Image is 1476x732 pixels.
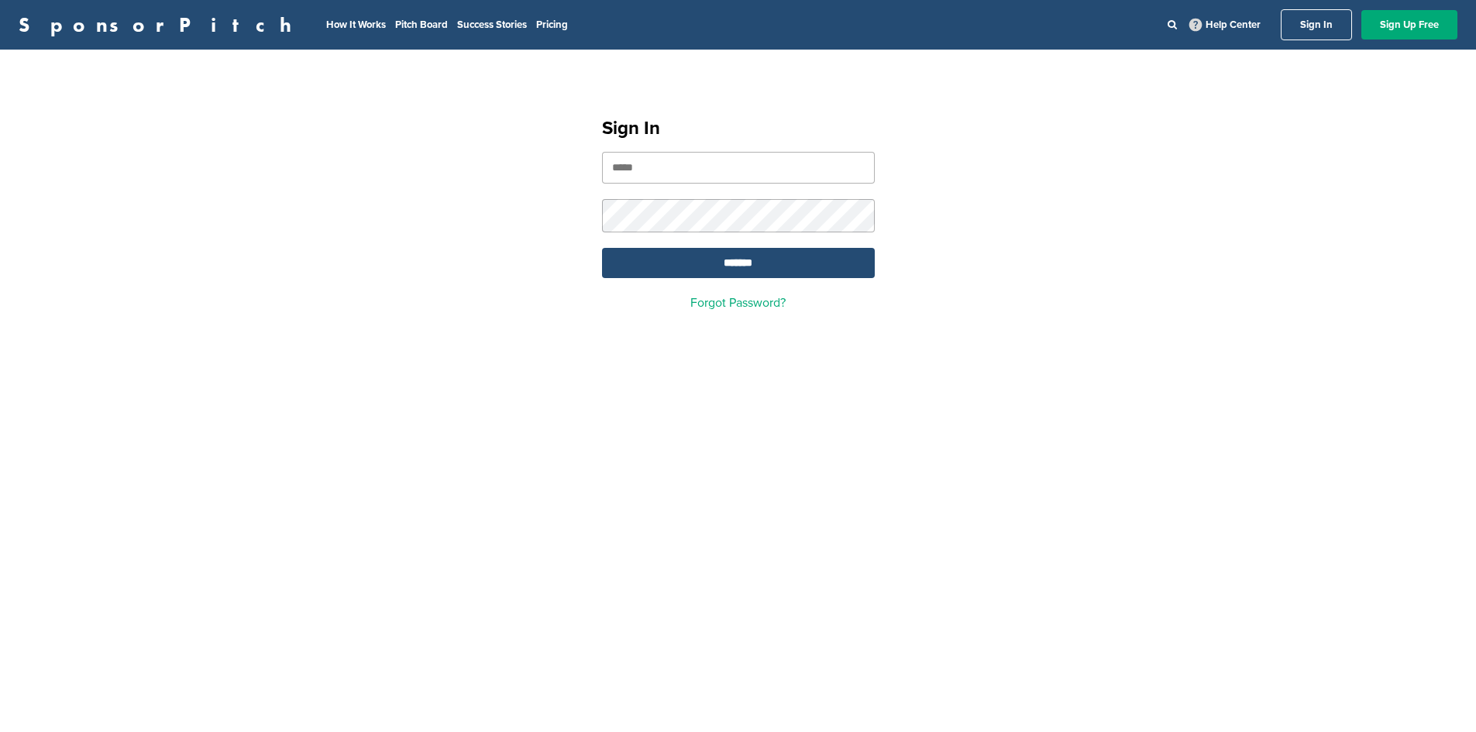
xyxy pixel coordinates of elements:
a: Pricing [536,19,568,31]
a: Help Center [1186,15,1264,34]
a: SponsorPitch [19,15,301,35]
h1: Sign In [602,115,875,143]
a: Sign Up Free [1361,10,1457,40]
a: Sign In [1281,9,1352,40]
a: Pitch Board [395,19,448,31]
a: Success Stories [457,19,527,31]
a: How It Works [326,19,386,31]
a: Forgot Password? [690,295,786,311]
